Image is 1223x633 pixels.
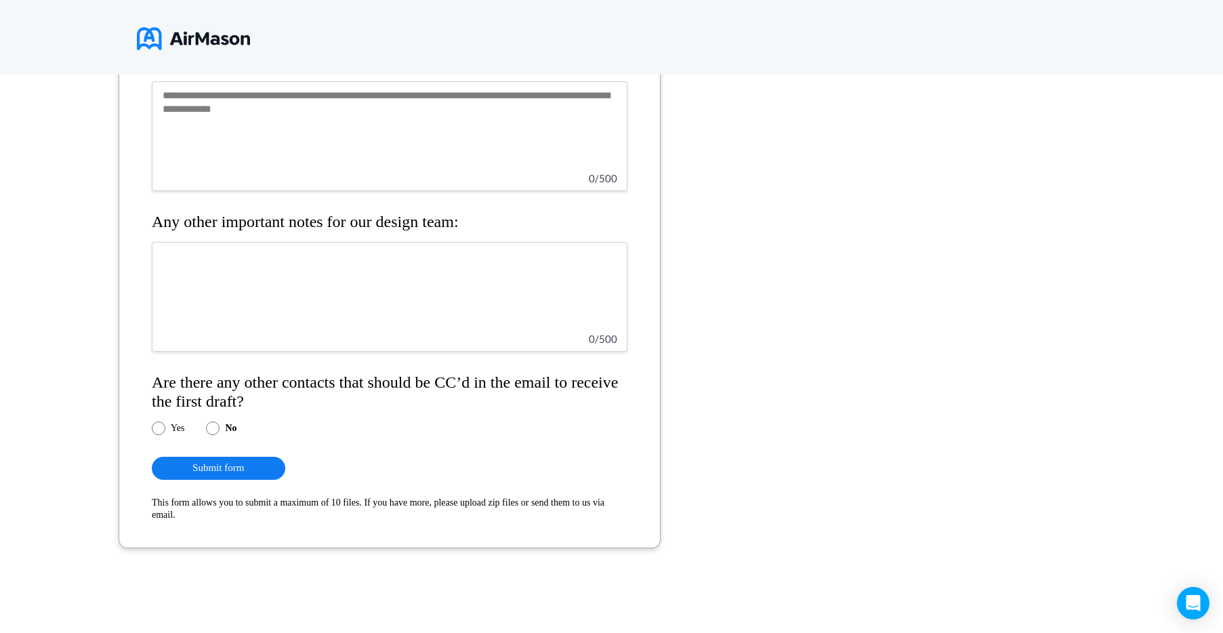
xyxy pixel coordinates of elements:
h4: Any other important notes for our design team: [152,213,627,232]
label: No [225,423,236,434]
h4: Are there any other contacts that should be CC’d in the email to receive the first draft? [152,373,627,411]
div: Open Intercom Messenger [1177,587,1209,619]
span: 0 / 500 [589,172,617,184]
span: This form allows you to submit a maximum of 10 files. If you have more, please upload zip files o... [152,497,604,520]
button: Submit form [152,457,285,479]
img: logo [137,22,250,56]
span: 0 / 500 [589,333,617,345]
label: Yes [171,423,184,434]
